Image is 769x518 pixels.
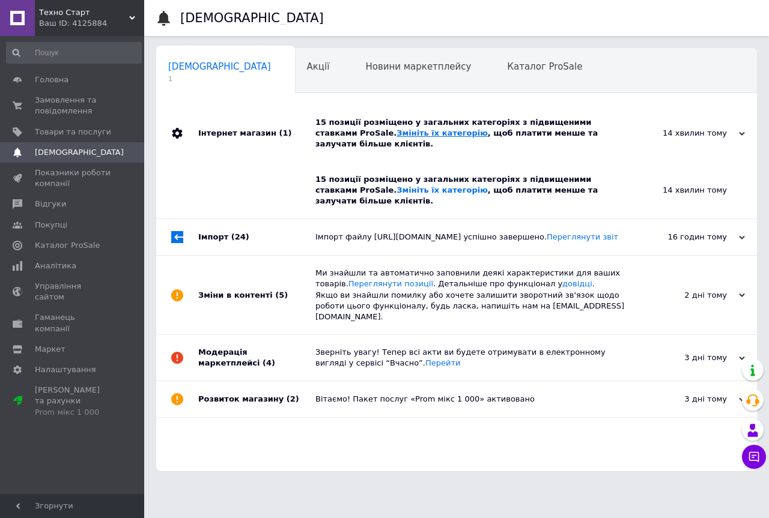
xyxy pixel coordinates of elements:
[348,279,433,288] a: Переглянути позиції
[198,381,315,417] div: Розвиток магазину
[39,7,129,18] span: Техно Старт
[279,128,291,137] span: (1)
[198,105,315,162] div: Інтернет магазин
[35,364,96,375] span: Налаштування
[35,127,111,137] span: Товари та послуги
[35,74,68,85] span: Головна
[315,347,625,369] div: Зверніть увагу! Тепер всі акти ви будете отримувати в електронному вигляді у сервісі “Вчасно”.
[625,394,745,405] div: 3 дні тому
[315,174,607,207] div: 15 позиції розміщено у загальних категоріях з підвищеними ставками ProSale. , щоб платити менше т...
[35,281,111,303] span: Управління сайтом
[35,312,111,334] span: Гаманець компанії
[198,335,315,381] div: Модерація маркетплейсі
[315,117,625,150] div: 15 позиції розміщено у загальних категоріях з підвищеними ставками ProSale. , щоб платити менше т...
[625,232,745,242] div: 16 годин тому
[168,74,271,83] span: 1
[168,61,271,72] span: [DEMOGRAPHIC_DATA]
[562,279,592,288] a: довідці
[365,61,471,72] span: Новини маркетплейсу
[198,256,315,334] div: Зміни в контенті
[263,358,275,367] span: (4)
[35,167,111,189] span: Показники роботи компанії
[180,11,324,25] h1: [DEMOGRAPHIC_DATA]
[35,407,111,418] div: Prom мікс 1 000
[507,61,582,72] span: Каталог ProSale
[6,42,142,64] input: Пошук
[315,268,625,322] div: Ми знайшли та автоматично заповнили деякі характеристики для ваших товарів. . Детальніше про функ...
[231,232,249,241] span: (24)
[35,344,65,355] span: Маркет
[397,128,487,137] a: Змініть їх категорію
[315,394,625,405] div: Вітаємо! Пакет послуг «Prom мікс 1 000» активовано
[35,147,124,158] span: [DEMOGRAPHIC_DATA]
[39,18,144,29] div: Ваш ID: 4125884
[425,358,461,367] a: Перейти
[275,291,288,300] span: (5)
[397,185,487,194] a: Змініть їх категорію
[315,232,625,242] div: Імпорт файлу [URL][DOMAIN_NAME] успішно завершено.
[625,352,745,363] div: 3 дні тому
[35,385,111,418] span: [PERSON_NAME] та рахунки
[625,290,745,301] div: 2 дні тому
[547,232,618,241] a: Переглянути звіт
[198,219,315,255] div: Імпорт
[35,240,100,251] span: Каталог ProSale
[35,95,111,116] span: Замовлення та повідомлення
[287,394,299,403] span: (2)
[625,128,745,139] div: 14 хвилин тому
[742,445,766,469] button: Чат з покупцем
[607,162,757,219] div: 14 хвилин тому
[35,199,66,209] span: Відгуки
[307,61,330,72] span: Акції
[35,261,76,271] span: Аналітика
[35,220,67,230] span: Покупці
